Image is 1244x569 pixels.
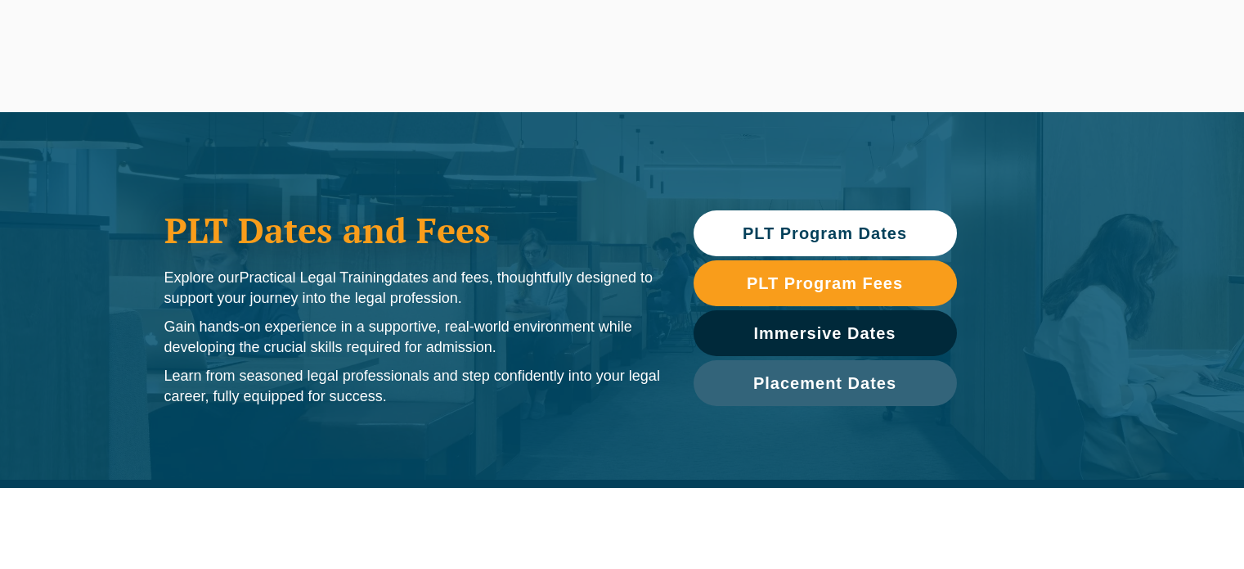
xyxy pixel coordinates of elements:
p: Learn from seasoned legal professionals and step confidently into your legal career, fully equipp... [164,366,661,407]
span: Practical Legal Training [240,269,393,286]
a: PLT Program Fees [694,260,957,306]
a: PLT Program Dates [694,210,957,256]
span: PLT Program Fees [747,275,903,291]
p: Explore our dates and fees, thoughtfully designed to support your journey into the legal profession. [164,268,661,309]
span: Placement Dates [753,375,896,391]
span: PLT Program Dates [743,225,907,242]
p: Gain hands-on experience in a supportive, real-world environment while developing the crucial ski... [164,317,661,358]
a: Immersive Dates [694,310,957,356]
span: Immersive Dates [754,325,896,341]
h1: PLT Dates and Fees [164,210,661,251]
a: Placement Dates [694,360,957,406]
